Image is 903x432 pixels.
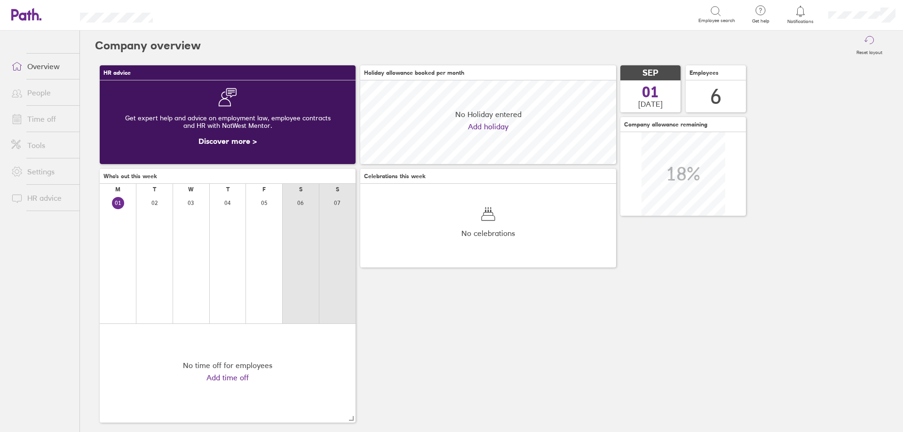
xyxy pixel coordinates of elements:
[461,229,515,237] span: No celebrations
[107,107,348,137] div: Get expert help and advice on employment law, employee contracts and HR with NatWest Mentor.
[226,186,230,193] div: T
[299,186,302,193] div: S
[689,70,719,76] span: Employees
[851,47,888,55] label: Reset layout
[153,186,156,193] div: T
[642,68,658,78] span: SEP
[710,85,721,109] div: 6
[364,70,464,76] span: Holiday allowance booked per month
[183,361,272,369] div: No time off for employees
[638,100,663,108] span: [DATE]
[4,136,79,155] a: Tools
[698,18,735,24] span: Employee search
[364,173,426,180] span: Celebrations this week
[851,31,888,61] button: Reset layout
[455,110,522,118] span: No Holiday entered
[336,186,339,193] div: S
[115,186,120,193] div: M
[95,31,201,61] h2: Company overview
[4,57,79,76] a: Overview
[785,5,816,24] a: Notifications
[206,373,249,382] a: Add time off
[4,83,79,102] a: People
[468,122,508,131] a: Add holiday
[188,186,194,193] div: W
[785,19,816,24] span: Notifications
[4,162,79,181] a: Settings
[642,85,659,100] span: 01
[624,121,707,128] span: Company allowance remaining
[4,110,79,128] a: Time off
[4,189,79,207] a: HR advice
[262,186,266,193] div: F
[198,136,257,146] a: Discover more >
[103,173,157,180] span: Who's out this week
[103,70,131,76] span: HR advice
[745,18,776,24] span: Get help
[178,10,202,18] div: Search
